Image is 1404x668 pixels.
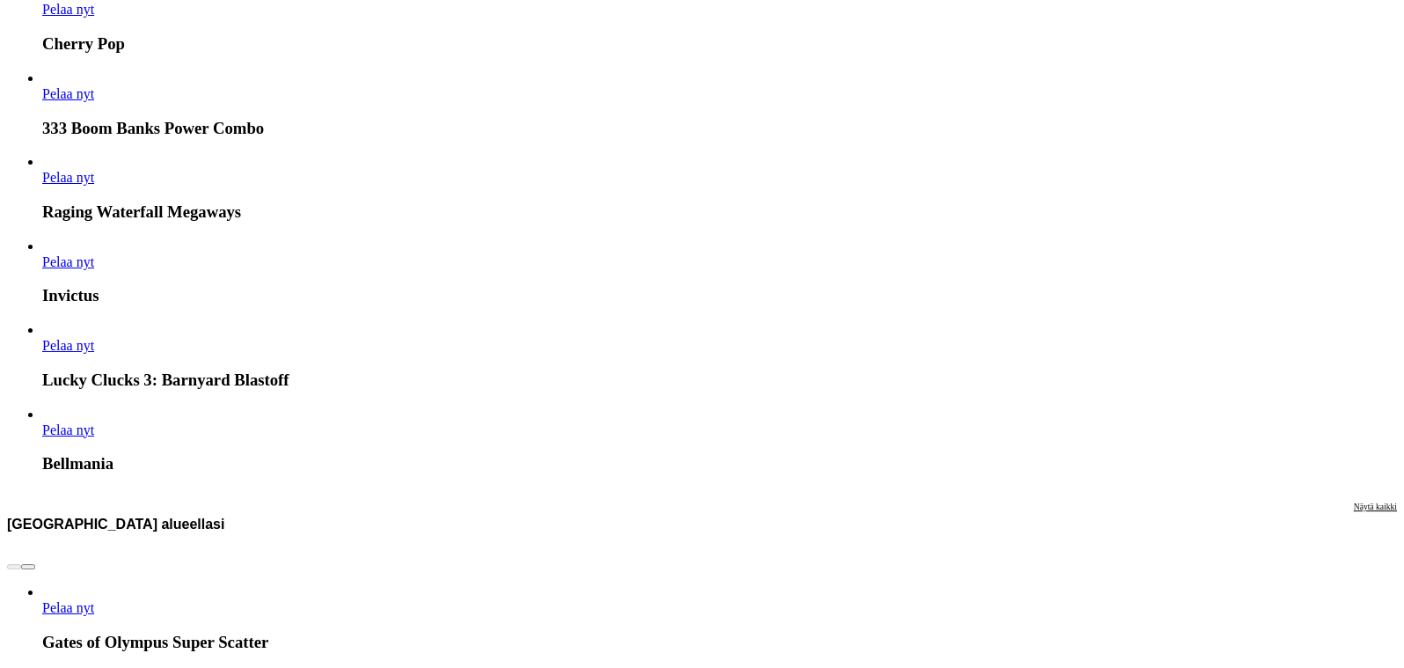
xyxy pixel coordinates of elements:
span: Pelaa nyt [42,422,94,437]
a: Gates of Olympus Super Scatter [42,600,94,615]
article: Raging Waterfall Megaways [42,154,1397,222]
h3: Raging Waterfall Megaways [42,202,1397,222]
h3: Cherry Pop [42,34,1397,54]
a: 333 Boom Banks Power Combo [42,86,94,101]
h3: Bellmania [42,454,1397,473]
button: next slide [21,564,35,569]
span: Pelaa nyt [42,170,94,185]
a: Cherry Pop [42,2,94,17]
a: Raging Waterfall Megaways [42,170,94,185]
h3: Lucky Clucks 3: Barnyard Blastoff [42,371,1397,390]
span: Pelaa nyt [42,254,94,269]
article: Lucky Clucks 3: Barnyard Blastoff [42,322,1397,390]
span: Pelaa nyt [42,600,94,615]
h3: Gates of Olympus Super Scatter [42,633,1397,652]
h3: [GEOGRAPHIC_DATA] alueellasi [7,516,224,532]
a: Lucky Clucks 3: Barnyard Blastoff [42,338,94,353]
article: Invictus [42,239,1397,306]
span: Pelaa nyt [42,86,94,101]
a: Invictus [42,254,94,269]
article: 333 Boom Banks Power Combo [42,70,1397,138]
h3: 333 Boom Banks Power Combo [42,119,1397,138]
article: Bellmania [42,407,1397,474]
a: Näytä kaikki [1354,502,1397,547]
h3: Invictus [42,286,1397,305]
span: Näytä kaikki [1354,502,1397,511]
article: Gates of Olympus Super Scatter [42,584,1397,652]
a: Bellmania [42,422,94,437]
span: Pelaa nyt [42,2,94,17]
button: prev slide [7,564,21,569]
span: Pelaa nyt [42,338,94,353]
